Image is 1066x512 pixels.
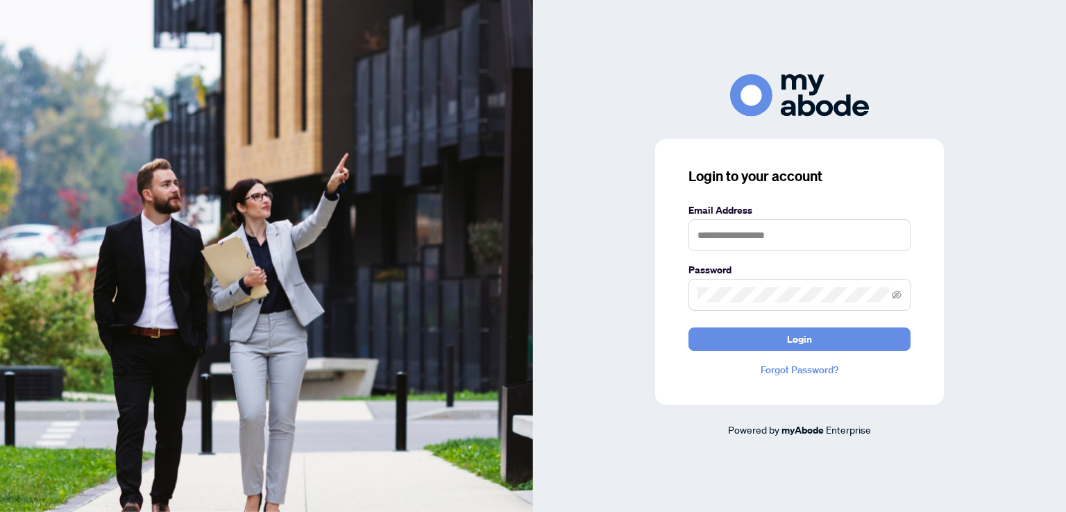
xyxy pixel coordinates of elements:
button: Login [688,327,911,351]
span: Powered by [728,423,779,436]
label: Email Address [688,203,911,218]
a: Forgot Password? [688,362,911,377]
span: eye-invisible [892,290,902,300]
img: ma-logo [730,74,869,117]
h3: Login to your account [688,167,911,186]
span: Login [787,328,812,350]
span: Enterprise [826,423,871,436]
a: myAbode [781,423,824,438]
label: Password [688,262,911,278]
